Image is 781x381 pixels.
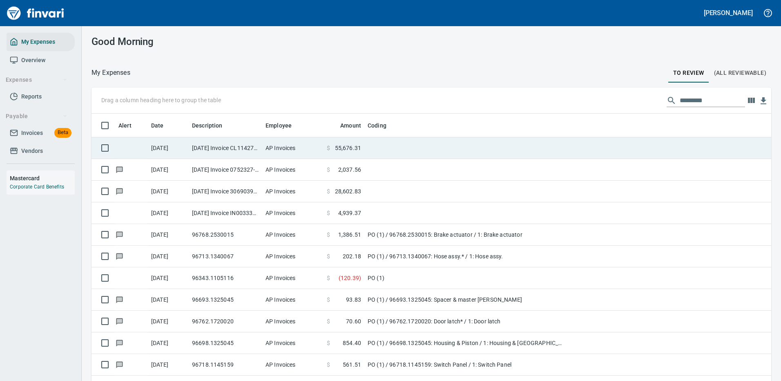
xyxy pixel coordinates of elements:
[262,332,324,354] td: AP Invoices
[368,121,386,130] span: Coding
[115,188,124,194] span: Has messages
[343,339,361,347] span: 854.40
[148,181,189,202] td: [DATE]
[338,166,361,174] span: 2,037.56
[327,339,330,347] span: $
[2,109,71,124] button: Payable
[5,3,66,23] img: Finvari
[368,121,397,130] span: Coding
[115,232,124,237] span: Has messages
[115,340,124,345] span: Has messages
[189,354,262,376] td: 96718.1145159
[189,289,262,311] td: 96693.1325045
[148,159,189,181] td: [DATE]
[757,95,770,107] button: Download Table
[189,267,262,289] td: 96343.1105116
[327,296,330,304] span: $
[148,354,189,376] td: [DATE]
[21,128,43,138] span: Invoices
[364,289,569,311] td: PO (1) / 96693.1325045: Spacer & master [PERSON_NAME]
[189,224,262,246] td: 96768.2530015
[189,202,262,224] td: [DATE] Invoice IN003332960 from [GEOGRAPHIC_DATA] Equipment Co. (1-11113)
[262,202,324,224] td: AP Invoices
[148,332,189,354] td: [DATE]
[262,246,324,267] td: AP Invoices
[10,174,75,183] h6: Mastercard
[262,289,324,311] td: AP Invoices
[151,121,174,130] span: Date
[115,297,124,302] span: Has messages
[21,146,43,156] span: Vendors
[148,202,189,224] td: [DATE]
[101,96,221,104] p: Drag a column heading here to group the table
[262,159,324,181] td: AP Invoices
[262,267,324,289] td: AP Invoices
[704,9,753,17] h5: [PERSON_NAME]
[338,231,361,239] span: 1,386.51
[54,128,71,137] span: Beta
[7,124,75,142] a: InvoicesBeta
[327,361,330,369] span: $
[118,121,142,130] span: Alert
[327,252,330,260] span: $
[327,274,330,282] span: $
[327,209,330,217] span: $
[330,121,361,130] span: Amount
[7,142,75,160] a: Vendors
[148,289,189,311] td: [DATE]
[91,68,130,78] p: My Expenses
[148,311,189,332] td: [DATE]
[21,92,42,102] span: Reports
[262,354,324,376] td: AP Invoices
[673,68,704,78] span: To Review
[335,187,361,195] span: 28,602.83
[189,159,262,181] td: [DATE] Invoice 0752327-IN from [PERSON_NAME], Inc. (1-39587)
[266,121,292,130] span: Employee
[343,361,361,369] span: 561.51
[21,37,55,47] span: My Expenses
[346,296,361,304] span: 93.83
[189,332,262,354] td: 96698.1325045
[148,224,189,246] td: [DATE]
[6,75,67,85] span: Expenses
[189,311,262,332] td: 96762.1720020
[115,362,124,367] span: Has messages
[148,137,189,159] td: [DATE]
[21,55,45,65] span: Overview
[148,246,189,267] td: [DATE]
[118,121,132,130] span: Alert
[714,68,766,78] span: (All Reviewable)
[327,187,330,195] span: $
[151,121,164,130] span: Date
[189,137,262,159] td: [DATE] Invoice CL1142741 from Jubitz Corp - Jfs (1-10543)
[262,137,324,159] td: AP Invoices
[364,332,569,354] td: PO (1) / 96698.1325045: Housing & Piston / 1: Housing & [GEOGRAPHIC_DATA]
[115,318,124,324] span: Has messages
[364,246,569,267] td: PO (1) / 96713.1340067: Hose assy.* / 1: Hose assy.
[7,87,75,106] a: Reports
[189,246,262,267] td: 96713.1340067
[364,224,569,246] td: PO (1) / 96768.2530015: Brake actuator / 1: Brake actuator
[192,121,233,130] span: Description
[7,51,75,69] a: Overview
[189,181,262,202] td: [DATE] Invoice 3069039647 from BP Products North America Inc. (1-39953)
[364,354,569,376] td: PO (1) / 96718.1145159: Switch Panel / 1: Switch Panel
[338,209,361,217] span: 4,939.37
[745,94,757,107] button: Choose columns to display
[340,121,361,130] span: Amount
[327,231,330,239] span: $
[335,144,361,152] span: 55,676.31
[115,253,124,259] span: Has messages
[364,267,569,289] td: PO (1)
[702,7,755,19] button: [PERSON_NAME]
[91,36,305,47] h3: Good Morning
[327,317,330,325] span: $
[346,317,361,325] span: 70.60
[10,184,64,190] a: Corporate Card Benefits
[364,311,569,332] td: PO (1) / 96762.1720020: Door latch* / 1: Door latch
[192,121,223,130] span: Description
[91,68,130,78] nav: breadcrumb
[266,121,302,130] span: Employee
[7,33,75,51] a: My Expenses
